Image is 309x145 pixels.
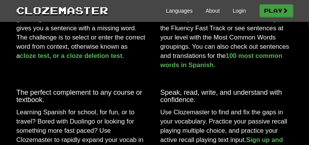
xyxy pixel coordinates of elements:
a: About [206,7,220,15]
a: Clozemaster [17,3,109,17]
a: Languages [166,7,193,15]
p: Learn and practice the words you'll see the most. Play sentences in order of difficulty with the ... [160,5,293,70]
a: cloze test, or a cloze deletion test [20,52,122,59]
p: No more single word flash cards. No more guessing how a word is used. Clozemaster gives you a sen... [17,5,149,61]
h3: The perfect complement to any course or textbook. [17,89,149,104]
h3: Speak, read, write, and understand with confidence. [160,89,293,104]
a: Login [233,7,246,15]
a: Play [259,4,293,17]
a: 100 most common words in Spanish [160,52,283,69]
